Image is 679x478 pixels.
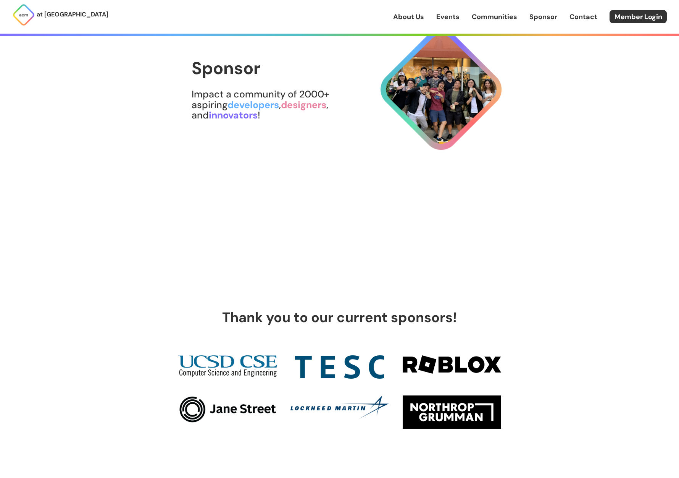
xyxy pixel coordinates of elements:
[192,59,374,78] h1: Sponsor
[373,22,509,157] img: Sponsor Logo
[12,3,35,26] img: ACM Logo
[178,395,277,423] img: Jane Street
[192,89,374,121] h2: Impact a community of 2000+ aspiring , , and !
[436,12,460,22] a: Events
[569,12,597,22] a: Contact
[290,395,389,419] img: Lockheed Martin
[393,12,424,22] a: About Us
[472,12,517,22] a: Communities
[295,355,384,379] img: TESC
[178,355,277,377] img: CSE
[281,99,326,111] span: designers
[529,12,557,22] a: Sponsor
[12,3,108,26] a: at [GEOGRAPHIC_DATA]
[207,310,472,325] h1: Thank you to our current sponsors!
[610,10,667,23] a: Member Login
[209,109,258,122] span: innovators
[227,99,279,111] span: developers
[37,10,108,19] p: at [GEOGRAPHIC_DATA]
[403,395,501,429] img: Northrop Grumman
[403,355,501,374] img: Roblox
